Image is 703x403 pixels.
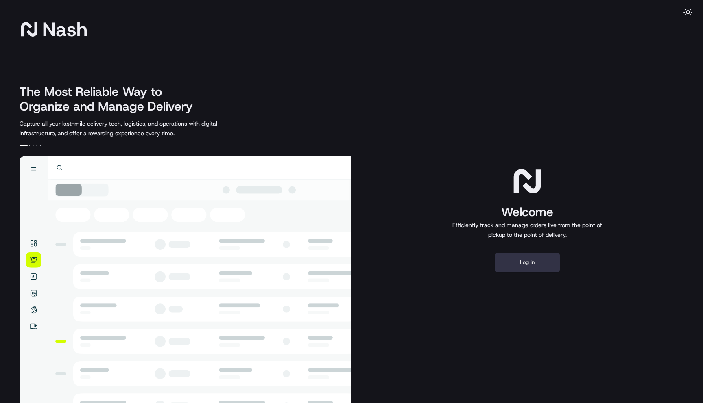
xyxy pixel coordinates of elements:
[42,21,87,37] span: Nash
[449,204,605,220] h1: Welcome
[20,84,202,114] h2: The Most Reliable Way to Organize and Manage Delivery
[449,220,605,240] p: Efficiently track and manage orders live from the point of pickup to the point of delivery.
[20,119,254,138] p: Capture all your last-mile delivery tech, logistics, and operations with digital infrastructure, ...
[495,253,560,272] button: Log in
